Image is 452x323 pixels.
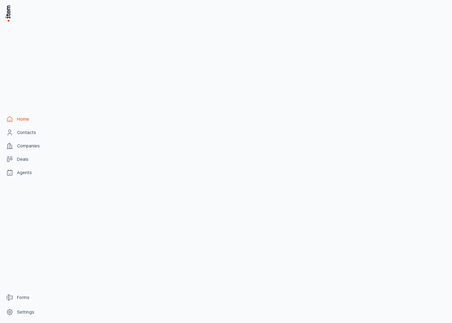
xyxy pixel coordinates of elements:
span: Home [17,116,29,122]
a: Settings [4,306,50,318]
a: Contacts [4,126,50,139]
a: Forms [4,291,50,304]
a: Home [4,113,50,125]
span: Companies [17,143,40,149]
span: Contacts [17,129,36,136]
a: Agents [4,167,50,179]
img: Item Brain Logo [5,5,11,22]
span: Settings [17,309,34,315]
span: Deals [17,156,29,162]
span: Forms [17,294,29,301]
a: deals [4,153,50,165]
a: Companies [4,140,50,152]
span: Agents [17,170,32,176]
